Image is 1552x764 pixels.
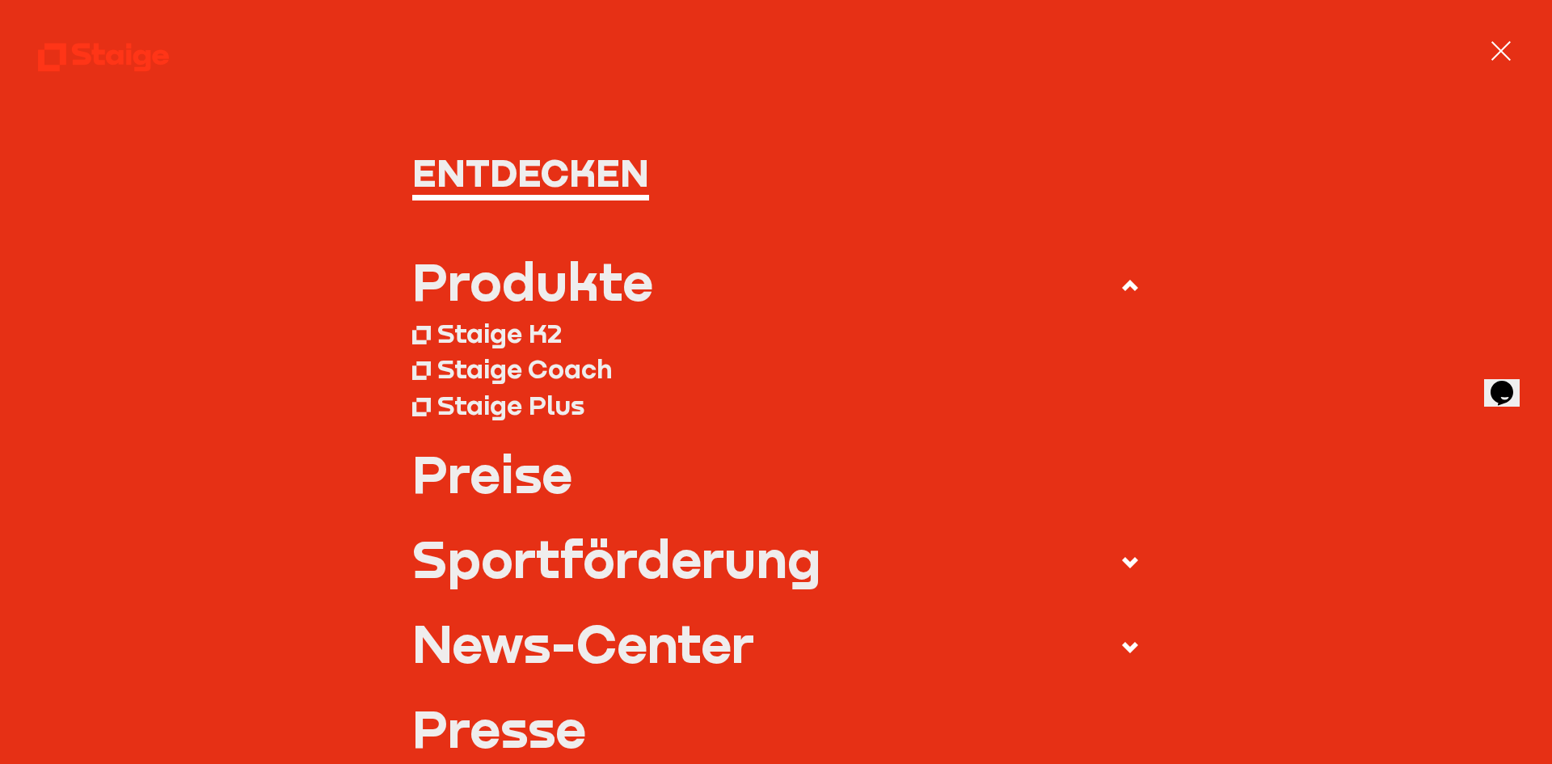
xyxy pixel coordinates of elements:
a: Staige Plus [412,386,1141,423]
div: Produkte [412,255,653,306]
div: Staige Plus [437,389,584,421]
a: Staige K2 [412,314,1141,351]
a: Preise [412,448,1141,499]
div: News-Center [412,618,754,669]
iframe: chat widget [1484,358,1536,407]
a: Staige Coach [412,351,1141,387]
a: Presse [412,703,1141,753]
div: Staige K2 [437,317,562,349]
div: Sportförderung [412,533,821,584]
div: Staige Coach [437,352,612,385]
